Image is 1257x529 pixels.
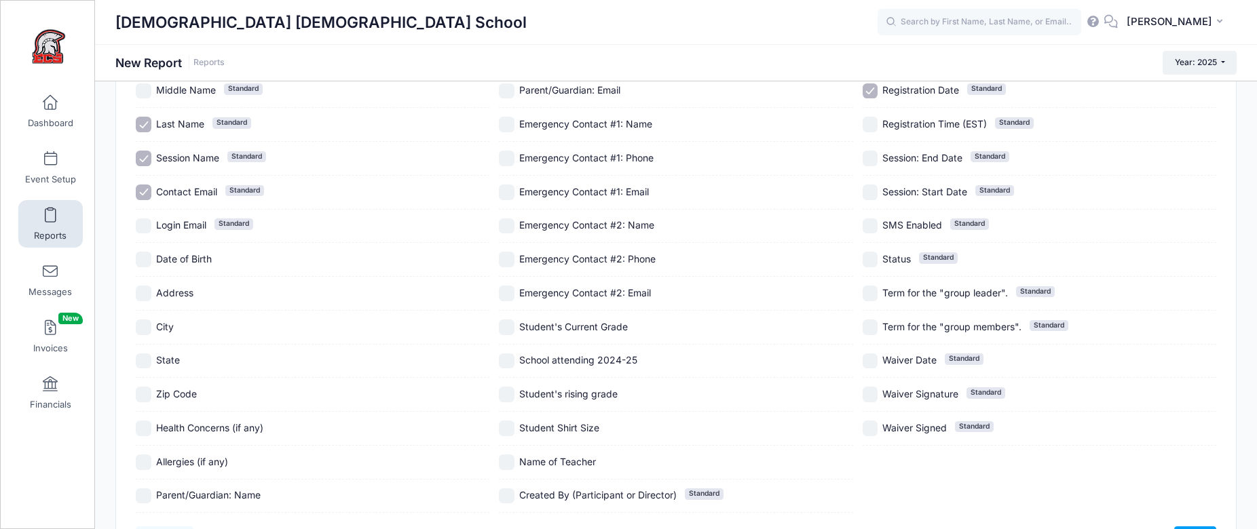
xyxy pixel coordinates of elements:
span: Middle Name [156,84,216,96]
span: Student Shirt Size [519,422,599,433]
span: Reports [34,230,67,241]
span: Waiver Signature [882,388,958,399]
a: Reports [18,200,83,248]
span: Event Setup [25,174,76,185]
span: City [156,321,174,332]
span: Created By (Participant or Director) [519,489,677,501]
span: Emergency Contact #1: Name [519,118,652,130]
input: SMS EnabledStandard [863,218,878,234]
span: Standard [919,252,958,263]
span: Standard [971,151,1009,162]
a: Event Setup [18,144,83,191]
span: [PERSON_NAME] [1127,14,1212,29]
span: Standard [955,421,994,432]
span: School attending 2024-25 [519,354,637,366]
input: Parent/Guardian: Name [136,488,151,504]
span: Parent/Guardian: Name [156,489,261,501]
span: Last Name [156,118,204,130]
a: Messages [18,256,83,304]
span: Login Email [156,219,206,231]
a: Financials [18,369,83,416]
span: Term for the "group leader". [882,287,1008,298]
input: Created By (Participant or Director)Standard [499,488,514,504]
button: Year: 2025 [1163,51,1237,74]
h1: New Report [115,56,225,70]
span: Name of Teacher [519,456,596,467]
input: Student Shirt Size [499,420,514,436]
span: Student's rising grade [519,388,618,399]
input: School attending 2024-25 [499,353,514,369]
button: [PERSON_NAME] [1118,7,1237,38]
span: Zip Code [156,388,197,399]
span: Emergency Contact #2: Email [519,287,651,298]
input: Name of Teacher [499,454,514,470]
span: Registration Date [882,84,959,96]
input: Date of Birth [136,252,151,267]
input: Waiver SignedStandard [863,420,878,436]
span: Financials [30,399,71,410]
input: StatusStandard [863,252,878,267]
a: Reports [193,58,225,68]
span: Waiver Date [882,354,937,366]
span: Standard [212,117,251,128]
input: Contact EmailStandard [136,184,151,200]
span: Standard [225,185,264,196]
input: Emergency Contact #1: Phone [499,151,514,166]
span: Student's Current Grade [519,321,628,332]
span: Session Name [156,152,219,163]
span: Invoices [33,342,68,354]
span: Standard [685,488,724,499]
input: Allergies (if any) [136,454,151,470]
input: Registration Time (EST)Standard [863,117,878,132]
span: SMS Enabled [882,219,942,231]
span: Year: 2025 [1175,57,1217,67]
input: Zip Code [136,387,151,402]
input: City [136,319,151,335]
span: Waiver Signed [882,422,947,433]
input: Student's rising grade [499,387,514,402]
span: Dashboard [28,117,73,129]
input: Registration DateStandard [863,83,878,99]
span: Session: End Date [882,152,962,163]
input: Parent/Guardian: Email [499,83,514,99]
input: Emergency Contact #2: Phone [499,252,514,267]
span: State [156,354,180,366]
span: Standard [995,117,1034,128]
input: Search by First Name, Last Name, or Email... [878,9,1081,36]
span: Term for the "group members". [882,321,1021,332]
input: Emergency Contact #2: Email [499,286,514,301]
span: Standard [945,353,983,364]
span: Standard [214,218,253,229]
span: Parent/Guardian: Email [519,84,620,96]
input: Middle NameStandard [136,83,151,99]
input: Address [136,286,151,301]
span: Emergency Contact #2: Phone [519,253,656,264]
input: Login EmailStandard [136,218,151,234]
span: Health Concerns (if any) [156,422,263,433]
a: Dashboard [18,87,83,135]
input: Health Concerns (if any) [136,420,151,436]
input: Last NameStandard [136,117,151,132]
span: Standard [1030,320,1068,331]
span: Standard [967,83,1006,94]
a: InvoicesNew [18,313,83,360]
span: Contact Email [156,186,217,197]
input: Emergency Contact #1: Email [499,184,514,200]
a: Evangelical Christian School [1,14,96,79]
input: Emergency Contact #1: Name [499,117,514,132]
span: Emergency Contact #1: Email [519,186,649,197]
span: Standard [1016,286,1055,297]
span: Emergency Contact #2: Name [519,219,654,231]
span: Standard [967,387,1005,398]
span: Standard [227,151,266,162]
span: Allergies (if any) [156,456,228,467]
input: Waiver SignatureStandard [863,387,878,402]
span: Standard [950,218,989,229]
input: Session NameStandard [136,151,151,166]
input: Waiver DateStandard [863,353,878,369]
input: Term for the "group members".Standard [863,319,878,335]
input: Student's Current Grade [499,319,514,335]
span: Standard [975,185,1014,196]
input: Session: End DateStandard [863,151,878,166]
input: Session: Start DateStandard [863,184,878,200]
